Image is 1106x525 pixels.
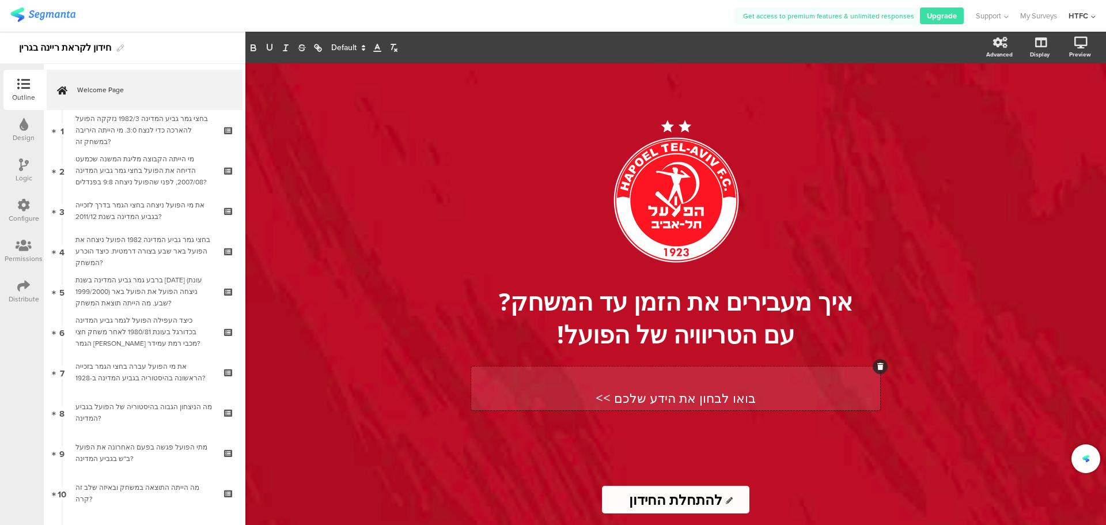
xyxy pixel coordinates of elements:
[47,110,243,150] a: 1 בחצי גמר גביע המדינה 1982/3 נזקקה הפועל להארכה כדי לנצח 3:0. מי הייתה היריבה במשחק זה?
[75,361,213,384] div: את מי הפועל עברה בחצי הגמר בזכייה הראשונה בהיסטוריה בגביע המדינה ב-1928?
[75,401,213,424] div: מה הניצחון הגבוה בהיסטוריה של הפועל בגביע המדינה?
[59,326,65,338] span: 6
[47,150,243,191] a: 2 מי הייתה הקבוצה מליגת המשנה שכמעט הדיחה את הפועל בחצי גמר גביע המדינה 2007/08, לפני שהפועל ניצח...
[75,315,213,349] div: כיצד העפילה הפועל לגמר גביע המדינה בכדורגל בעונת 1980/81 לאחר משחק חצי הגמר מול מכבי רמת עמידר?
[9,294,39,304] div: Distribute
[16,173,32,183] div: Logic
[47,231,243,271] a: 4 בחצי גמר גביע המדינה 1982 הפועל ניצחה את הפועל באר שבע בצורה דרמטית. כיצד הוכרע המשחק?
[59,205,65,217] span: 3
[60,366,65,379] span: 7
[1030,50,1050,59] div: Display
[9,213,39,224] div: Configure
[927,10,957,21] span: Upgrade
[13,133,35,143] div: Design
[59,406,65,419] span: 8
[12,92,35,103] div: Outline
[47,352,243,392] a: 7 את מי הפועל עברה בחצי הגמר בזכייה הראשונה בהיסטוריה בגביע המדינה ב-1928?
[743,11,914,21] span: Get access to premium features & unlimited responses
[75,274,213,309] div: ברבע גמר גביע המדינה בשנת 2000 (עונת 1999/2000) ניצחה הפועל את הפועל באר שבע. מה הייתה תוצאת המשחק?
[47,70,243,110] a: Welcome Page
[47,392,243,433] a: 8 מה הניצחון הגבוה בהיסטוריה של הפועל בגביע המדינה?
[5,254,43,264] div: Permissions
[59,447,65,459] span: 9
[75,113,213,148] div: בחצי גמר גביע המדינה 1982/3 נזקקה הפועל להארכה כדי לנצח 3:0. מי הייתה היריבה במשחק זה?
[463,285,889,318] p: איך מעבירים את הזמן עד המשחק?
[474,388,877,407] p: בואו לבחון את הידע שלכם >>
[75,199,213,222] div: את מי הפועל ניצחה בחצי הגמר בדרך לזכייה בגביע המדינה בשנת 2011/12?
[47,271,243,312] a: 5 ברבע גמר גביע המדינה בשנת [DATE] (עונת 1999/2000) ניצחה הפועל את הפועל באר שבע. מה הייתה תוצאת ...
[75,441,213,464] div: מתי הפועל פגשה בפעם האחרונה את הפועל ב"ש בגביע המדינה?
[75,234,213,269] div: בחצי גמר גביע המדינה 1982 הפועל ניצחה את הפועל באר שבע בצורה דרמטית. כיצד הוכרע המשחק?
[47,433,243,473] a: 9 מתי הפועל פגשה בפעם האחרונה את הפועל ב"ש בגביע המדינה?
[59,245,65,258] span: 4
[60,124,64,137] span: 1
[47,191,243,231] a: 3 את מי הפועל ניצחה בחצי הגמר בדרך לזכייה בגביע המדינה בשנת 2011/12?
[602,486,750,513] input: Start
[1082,455,1089,462] img: segmanta-icon-final.svg
[75,153,213,188] div: מי הייתה הקבוצה מליגת המשנה שכמעט הדיחה את הפועל בחצי גמר גביע המדינה 2007/08, לפני שהפועל ניצחה ...
[463,318,889,350] p: עם הטריוויה של הפועל!
[47,312,243,352] a: 6 כיצד העפילה הפועל לגמר גביע המדינה בכדורגל בעונת 1980/81 לאחר משחק חצי הגמר [PERSON_NAME] מכבי ...
[10,7,75,22] img: segmanta logo
[59,164,65,177] span: 2
[976,10,1001,21] span: Support
[75,482,213,505] div: מה הייתה התוצאה במשחק ובאיזה שלב זה קרה?
[58,487,66,500] span: 10
[59,285,65,298] span: 5
[986,50,1013,59] div: Advanced
[1069,10,1088,21] div: HTFC
[1069,50,1091,59] div: Preview
[47,473,243,513] a: 10 מה הייתה התוצאה במשחק ובאיזה שלב זה קרה?
[19,39,111,57] div: חידון לקראת ריינה בגרין
[77,84,225,96] span: Welcome Page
